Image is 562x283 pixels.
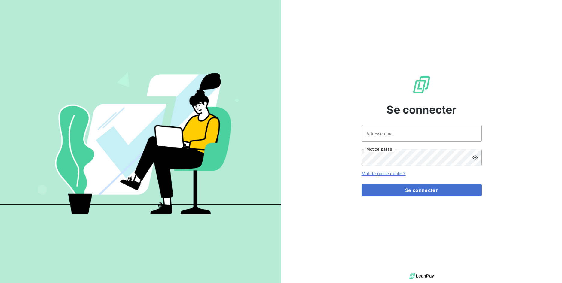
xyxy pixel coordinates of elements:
[409,272,434,281] img: logo
[412,75,431,94] img: Logo LeanPay
[362,125,482,142] input: placeholder
[362,171,406,176] a: Mot de passe oublié ?
[362,184,482,196] button: Se connecter
[386,102,457,118] span: Se connecter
